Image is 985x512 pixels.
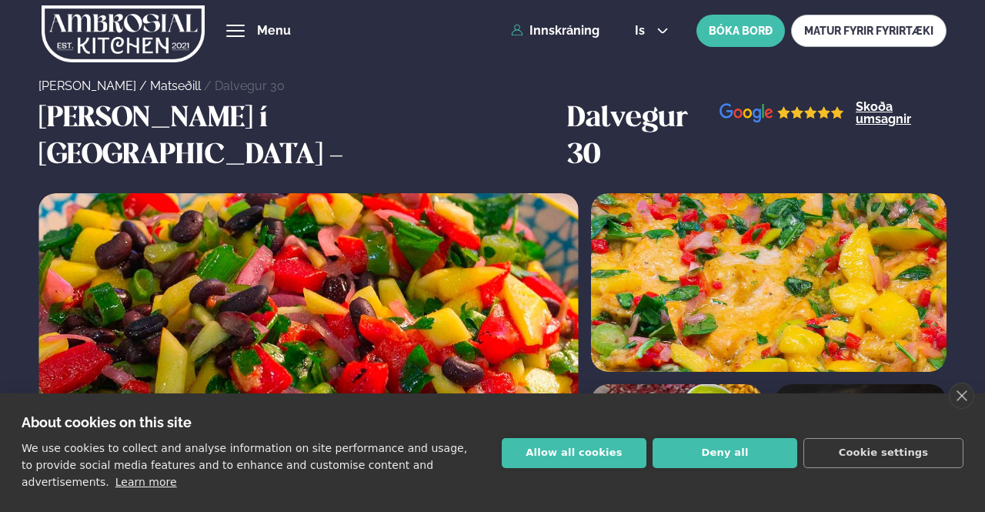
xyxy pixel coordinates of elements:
[42,2,205,65] img: logo
[720,103,844,122] img: image alt
[511,24,599,38] a: Innskráning
[226,22,245,40] button: hamburger
[139,79,150,93] span: /
[635,25,649,37] span: is
[590,193,946,372] img: image alt
[623,25,680,37] button: is
[115,476,177,488] a: Learn more
[38,79,136,93] a: [PERSON_NAME]
[204,79,215,93] span: /
[653,438,797,468] button: Deny all
[949,383,974,409] a: close
[22,414,192,430] strong: About cookies on this site
[791,15,947,47] a: MATUR FYRIR FYRIRTÆKI
[215,79,285,93] a: Dalvegur 30
[696,15,785,47] button: BÓKA BORÐ
[38,101,559,175] h3: [PERSON_NAME] í [GEOGRAPHIC_DATA] -
[567,101,720,175] h3: Dalvegur 30
[502,438,646,468] button: Allow all cookies
[856,101,947,125] a: Skoða umsagnir
[22,442,467,488] p: We use cookies to collect and analyse information on site performance and usage, to provide socia...
[150,79,201,93] a: Matseðill
[803,438,963,468] button: Cookie settings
